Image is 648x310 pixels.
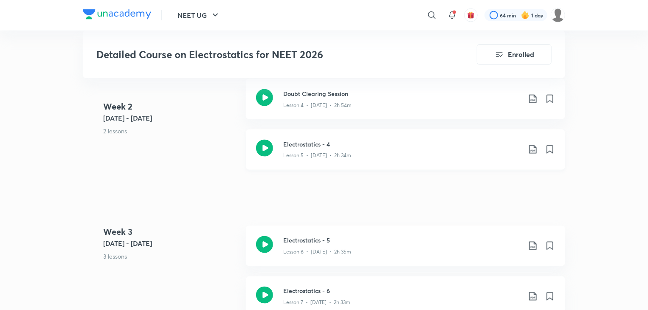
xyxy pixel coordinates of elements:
[283,152,351,160] p: Lesson 5 • [DATE] • 2h 34m
[464,8,478,22] button: avatar
[103,252,239,261] p: 3 lessons
[283,101,352,109] p: Lesson 4 • [DATE] • 2h 54m
[283,299,350,307] p: Lesson 7 • [DATE] • 2h 33m
[96,48,429,61] h3: Detailed Course on Electrostatics for NEET 2026
[477,44,552,65] button: Enrolled
[551,8,565,23] img: Sakshi
[283,287,521,296] h3: Electrostatics - 6
[103,226,239,239] h4: Week 3
[467,11,475,19] img: avatar
[246,130,565,180] a: Electrostatics - 4Lesson 5 • [DATE] • 2h 34m
[246,79,565,130] a: Doubt Clearing SessionLesson 4 • [DATE] • 2h 54m
[283,236,521,245] h3: Electrostatics - 5
[283,89,521,98] h3: Doubt Clearing Session
[83,9,151,20] img: Company Logo
[103,100,239,113] h4: Week 2
[103,126,239,135] p: 2 lessons
[246,226,565,276] a: Electrostatics - 5Lesson 6 • [DATE] • 2h 35m
[172,7,225,24] button: NEET UG
[103,113,239,123] h5: [DATE] - [DATE]
[283,248,351,256] p: Lesson 6 • [DATE] • 2h 35m
[521,11,530,20] img: streak
[103,239,239,249] h5: [DATE] - [DATE]
[283,140,521,149] h3: Electrostatics - 4
[83,9,151,22] a: Company Logo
